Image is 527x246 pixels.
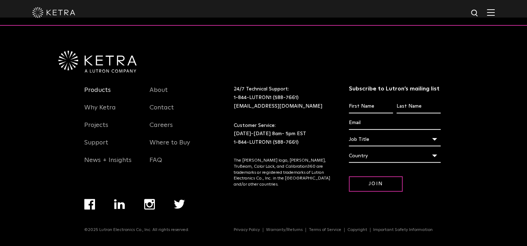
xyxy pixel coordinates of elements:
a: 1-844-LUTRON1 (588-7661) [234,95,299,100]
input: Last Name [397,100,441,113]
img: Ketra-aLutronCo_White_RGB [58,51,137,73]
a: Warranty/Returns [263,228,306,232]
a: Privacy Policy [231,228,263,232]
a: Careers [149,121,173,138]
img: instagram [144,199,155,210]
a: FAQ [149,156,162,173]
div: Country [349,149,441,163]
a: 1-844-LUTRON1 (588-7661) [234,140,299,145]
a: Important Safety Information [370,228,436,232]
a: Terms of Service [306,228,345,232]
p: The [PERSON_NAME] logo, [PERSON_NAME], TruBeam, Color Lock, and Calibration360 are trademarks or ... [234,158,331,188]
img: Hamburger%20Nav.svg [487,9,495,16]
a: News + Insights [84,156,132,173]
a: About [149,86,168,103]
img: search icon [470,9,479,18]
div: Job Title [349,133,441,146]
a: [EMAIL_ADDRESS][DOMAIN_NAME] [234,104,322,109]
a: Why Ketra [84,104,116,120]
a: Projects [84,121,108,138]
p: ©2025 Lutron Electronics Co., Inc. All rights reserved. [84,227,189,232]
a: Products [84,86,111,103]
a: Copyright [345,228,370,232]
input: Join [349,176,403,192]
img: linkedin [114,199,125,209]
img: facebook [84,199,95,210]
img: twitter [174,200,185,209]
img: ketra-logo-2019-white [32,7,75,18]
div: Navigation Menu [234,227,443,232]
p: 24/7 Technical Support: [234,85,331,110]
input: Email [349,116,441,130]
a: Where to Buy [149,139,190,155]
input: First Name [349,100,393,113]
div: Navigation Menu [149,85,204,173]
a: Support [84,139,108,155]
a: Contact [149,104,174,120]
div: Navigation Menu [84,199,204,227]
p: Customer Service: [DATE]-[DATE] 8am- 5pm EST [234,122,331,147]
div: Navigation Menu [84,85,139,173]
h3: Subscribe to Lutron’s mailing list [349,85,441,93]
